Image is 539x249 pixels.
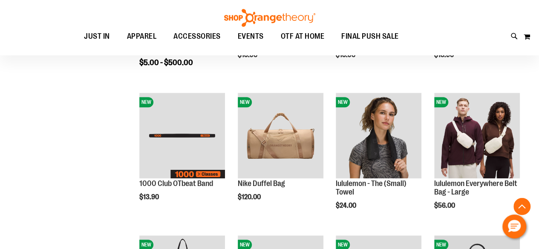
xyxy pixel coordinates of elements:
[135,89,229,218] div: product
[336,202,357,209] span: $24.00
[238,97,252,107] span: NEW
[118,27,165,46] a: APPAREL
[336,93,421,178] img: lululemon - The (Small) Towel
[84,27,110,46] span: JUST IN
[281,27,325,46] span: OTF AT HOME
[331,89,426,231] div: product
[513,198,530,215] button: Back To Top
[139,179,213,188] a: 1000 Club OTbeat Band
[336,93,421,180] a: lululemon - The (Small) TowelNEW
[238,93,323,180] a: Nike Duffel BagNEW
[139,93,225,180] a: Image of 1000 Club OTbeat BandNEW
[434,179,517,196] a: lululemon Everywhere Belt Bag - Large
[502,215,526,238] button: Hello, have a question? Let’s chat.
[127,27,157,46] span: APPAREL
[173,27,221,46] span: ACCESSORIES
[223,9,317,27] img: Shop Orangetheory
[238,179,285,188] a: Nike Duffel Bag
[434,97,448,107] span: NEW
[434,93,520,178] img: lululemon Everywhere Belt Bag - Large
[272,27,333,46] a: OTF AT HOME
[75,27,118,46] a: JUST IN
[333,27,407,46] a: FINAL PUSH SALE
[139,193,160,201] span: $13.90
[139,58,193,67] span: $5.00 - $500.00
[336,97,350,107] span: NEW
[139,93,225,178] img: Image of 1000 Club OTbeat Band
[430,89,524,231] div: product
[229,27,272,46] a: EVENTS
[341,27,399,46] span: FINAL PUSH SALE
[238,27,264,46] span: EVENTS
[233,89,328,223] div: product
[165,27,229,46] a: ACCESSORIES
[238,93,323,178] img: Nike Duffel Bag
[434,202,456,209] span: $56.00
[139,97,153,107] span: NEW
[336,179,406,196] a: lululemon - The (Small) Towel
[434,93,520,180] a: lululemon Everywhere Belt Bag - LargeNEW
[238,193,262,201] span: $120.00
